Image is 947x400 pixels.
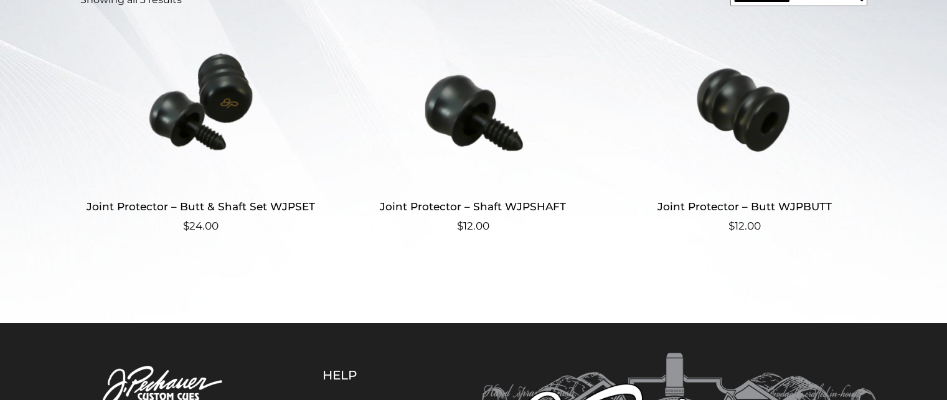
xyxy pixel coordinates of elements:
img: Joint Protector - Butt WJPBUTT [624,17,866,185]
bdi: 12.00 [728,220,761,232]
h2: Joint Protector – Shaft WJPSHAFT [352,195,594,218]
a: Joint Protector – Shaft WJPSHAFT $12.00 [352,17,594,235]
a: Joint Protector – Butt & Shaft Set WJPSET $24.00 [80,17,323,235]
bdi: 12.00 [457,220,489,232]
span: $ [728,220,735,232]
bdi: 24.00 [183,220,219,232]
h2: Joint Protector – Butt WJPBUTT [624,195,866,218]
img: Joint Protector - Shaft WJPSHAFT [352,17,594,185]
h2: Joint Protector – Butt & Shaft Set WJPSET [80,195,323,218]
span: $ [183,220,189,232]
a: Joint Protector – Butt WJPBUTT $12.00 [624,17,866,235]
img: Joint Protector - Butt & Shaft Set WJPSET [80,17,323,185]
h5: Help [323,368,419,383]
span: $ [457,220,463,232]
